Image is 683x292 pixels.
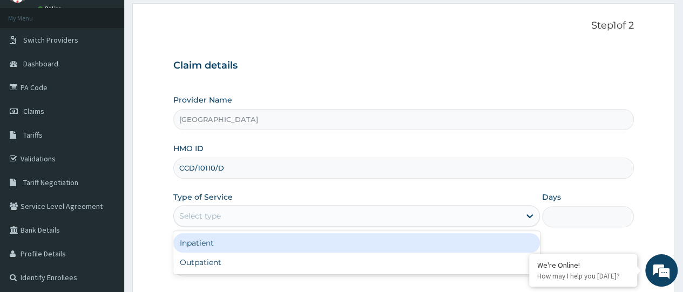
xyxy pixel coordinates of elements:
div: Outpatient [173,253,540,272]
span: Tariffs [23,130,43,140]
p: Step 1 of 2 [173,20,634,32]
input: Enter HMO ID [173,158,634,179]
h3: Claim details [173,60,634,72]
a: Online [38,5,64,12]
span: Claims [23,106,44,116]
span: Switch Providers [23,35,78,45]
label: Type of Service [173,192,233,202]
div: Select type [179,210,221,221]
div: Inpatient [173,233,540,253]
span: Dashboard [23,59,58,69]
span: Tariff Negotiation [23,178,78,187]
label: Days [542,192,561,202]
label: HMO ID [173,143,204,154]
div: We're Online! [537,260,629,270]
label: Provider Name [173,94,232,105]
p: How may I help you today? [537,271,629,281]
